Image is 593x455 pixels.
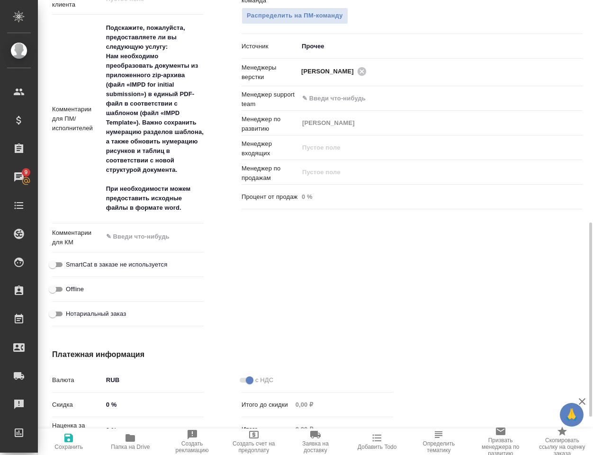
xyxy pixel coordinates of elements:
[301,67,359,76] span: [PERSON_NAME]
[247,10,343,21] span: Распределить на ПМ-команду
[52,228,103,247] p: Комментарии для КМ
[292,398,393,411] input: Пустое поле
[242,8,348,24] span: В заказе уже есть ответственный ПМ или ПМ группа
[18,168,33,177] span: 9
[285,428,346,455] button: Заявка на доставку
[242,42,298,51] p: Источник
[242,8,348,24] button: Распределить на ПМ-команду
[531,428,593,455] button: Скопировать ссылку на оценку заказа
[255,375,273,385] span: с НДС
[577,71,579,72] button: Open
[560,403,584,427] button: 🙏
[577,98,579,99] button: Open
[54,444,83,450] span: Сохранить
[470,428,531,455] button: Призвать менеджера по развитию
[301,65,369,77] div: [PERSON_NAME]
[301,167,560,178] input: Пустое поле
[103,20,204,216] textarea: Подскажите, пожалуйста, предоставляете ли вы следующую услугу: Нам необходимо преобразовать докум...
[161,428,223,455] button: Создать рекламацию
[52,105,103,133] p: Комментарии для ПМ/исполнителей
[358,444,396,450] span: Добавить Todo
[223,428,285,455] button: Создать счет на предоплату
[242,139,298,158] p: Менеджер входящих
[99,428,161,455] button: Папка на Drive
[66,309,126,319] span: Нотариальный заказ
[242,164,298,183] p: Менеджер по продажам
[242,425,292,434] p: Итого
[103,423,204,437] input: ✎ Введи что-нибудь
[52,349,393,360] h4: Платежная информация
[242,115,298,134] p: Менеджер по развитию
[66,285,84,294] span: Offline
[103,372,204,388] div: RUB
[408,428,469,455] button: Определить тематику
[242,63,298,82] p: Менеджеры верстки
[298,38,583,54] div: Прочее
[52,421,103,440] p: Наценка за срочность
[103,398,204,411] input: ✎ Введи что-нибудь
[229,440,279,454] span: Создать счет на предоплату
[301,93,548,104] input: ✎ Введи что-нибудь
[38,428,99,455] button: Сохранить
[242,192,298,202] p: Процент от продаж
[301,142,560,153] input: Пустое поле
[292,422,393,436] input: Пустое поле
[290,440,341,454] span: Заявка на доставку
[167,440,217,454] span: Создать рекламацию
[2,165,36,189] a: 9
[242,400,292,410] p: Итого до скидки
[564,405,580,425] span: 🙏
[413,440,464,454] span: Определить тематику
[111,444,150,450] span: Папка на Drive
[66,260,167,269] span: SmartCat в заказе не используется
[52,375,103,385] p: Валюта
[298,190,583,204] input: Пустое поле
[242,90,298,109] p: Менеджер support team
[346,428,408,455] button: Добавить Todo
[52,400,103,410] p: Скидка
